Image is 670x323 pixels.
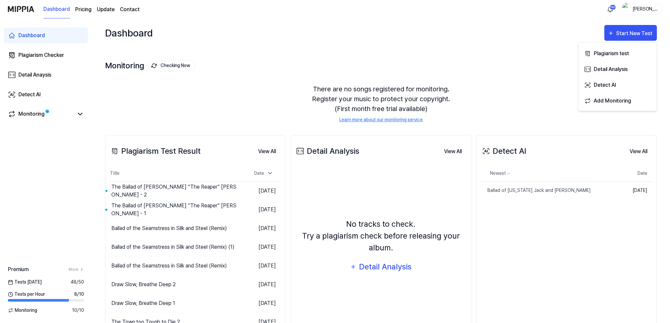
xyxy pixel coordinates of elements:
td: [DATE] [238,294,281,312]
td: [DATE] [238,200,281,219]
span: 8 / 10 [74,291,84,298]
div: Dashboard [105,25,153,41]
span: Monitoring [8,307,37,314]
td: [DATE] [238,181,281,200]
span: 10 / 10 [72,307,84,314]
div: Monitoring [18,110,45,118]
button: profile[PERSON_NAME] [620,4,662,15]
div: Plagiarism Checker [18,51,64,59]
img: 알림 [606,5,614,13]
a: Monitoring [8,110,74,118]
button: Add Monitoring [581,92,654,108]
button: Detect AI [581,77,654,92]
div: Detect AI [481,145,526,157]
td: [DATE] [238,256,281,275]
div: Detect AI [18,91,41,99]
div: Monitoring [105,60,195,71]
div: The Ballad of [PERSON_NAME] “The Reaper” [PERSON_NAME] - 1 [111,202,238,218]
div: The Ballad of [PERSON_NAME] “The Reaper” [PERSON_NAME] - 2 [111,183,238,199]
div: [PERSON_NAME] [632,5,658,12]
span: Tests [DATE] [8,279,42,286]
div: 182 [610,5,616,10]
div: Detail Analysis [295,145,359,157]
div: Date [252,168,276,179]
button: View All [624,145,653,158]
a: Contact [120,6,140,13]
div: Ballad of the Seamstress in Silk and Steel (Remix) [111,224,227,232]
td: [DATE] [614,181,653,199]
th: Title [109,166,238,181]
span: 48 / 50 [71,279,84,286]
div: Draw Slow, Breathe Deep 1 [111,299,175,307]
a: Plagiarism Checker [4,47,88,63]
div: Detect AI [594,81,651,89]
span: Premium [8,265,29,273]
a: Detail Anaysis [4,67,88,83]
div: Ballad of the Seamstress in Silk and Steel (Remix) [111,262,227,270]
button: View All [439,145,467,158]
td: [DATE] [238,275,281,294]
div: Detail Anaysis [18,71,51,79]
div: Ballad of [US_STATE] Jack and [PERSON_NAME] [481,187,591,194]
div: Plagiarism Test Result [109,145,201,157]
a: More [69,266,84,272]
div: Draw Slow, Breathe Deep 2 [111,281,176,288]
button: 알림182 [605,4,615,14]
button: Plagiarism test [581,45,654,61]
div: Detail Analysis [359,261,412,273]
button: Checking Now [148,60,195,71]
th: Date [614,166,653,181]
div: Start New Test [616,29,654,38]
a: Detect AI [4,87,88,103]
img: monitoring Icon [151,63,157,68]
a: Dashboard [4,28,88,43]
td: [DATE] [238,219,281,238]
a: Learn more about our monitoring service [339,116,423,123]
button: Detail Analysis [346,259,416,275]
span: Tests per Hour [8,291,45,298]
button: Pricing [75,6,92,13]
div: Detail Analysis [594,65,651,74]
a: Ballad of [US_STATE] Jack and [PERSON_NAME] [481,182,614,199]
a: Dashboard [43,0,70,18]
div: There are no songs registered for monitoring. Register your music to protect your copyright. (Fir... [105,76,657,131]
div: Plagiarism test [594,49,651,58]
div: Ballad of the Seamstress in Silk and Steel (Remix) (1) [111,243,234,251]
button: View All [253,145,281,158]
div: Add Monitoring [594,97,651,105]
img: profile [622,3,630,16]
div: No tracks to check. Try a plagiarism check before releasing your album. [295,218,467,254]
button: Start New Test [604,25,657,41]
a: Update [97,6,115,13]
button: Detail Analysis [581,61,654,77]
td: [DATE] [238,238,281,256]
div: Dashboard [18,32,45,39]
